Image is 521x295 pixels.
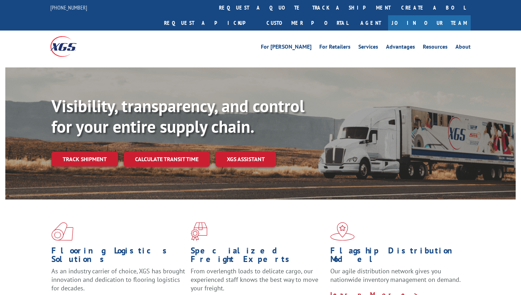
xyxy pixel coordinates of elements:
[330,267,461,284] span: Our agile distribution network gives you nationwide inventory management on demand.
[51,246,185,267] h1: Flooring Logistics Solutions
[191,222,207,241] img: xgs-icon-focused-on-flooring-red
[358,44,378,52] a: Services
[319,44,351,52] a: For Retailers
[124,152,210,167] a: Calculate transit time
[51,222,73,241] img: xgs-icon-total-supply-chain-intelligence-red
[330,246,464,267] h1: Flagship Distribution Model
[261,15,353,31] a: Customer Portal
[423,44,448,52] a: Resources
[261,44,312,52] a: For [PERSON_NAME]
[455,44,471,52] a: About
[51,95,304,137] b: Visibility, transparency, and control for your entire supply chain.
[159,15,261,31] a: Request a pickup
[51,267,185,292] span: As an industry carrier of choice, XGS has brought innovation and dedication to flooring logistics...
[386,44,415,52] a: Advantages
[215,152,276,167] a: XGS ASSISTANT
[50,4,87,11] a: [PHONE_NUMBER]
[191,246,325,267] h1: Specialized Freight Experts
[388,15,471,31] a: Join Our Team
[330,222,355,241] img: xgs-icon-flagship-distribution-model-red
[51,152,118,166] a: Track shipment
[353,15,388,31] a: Agent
